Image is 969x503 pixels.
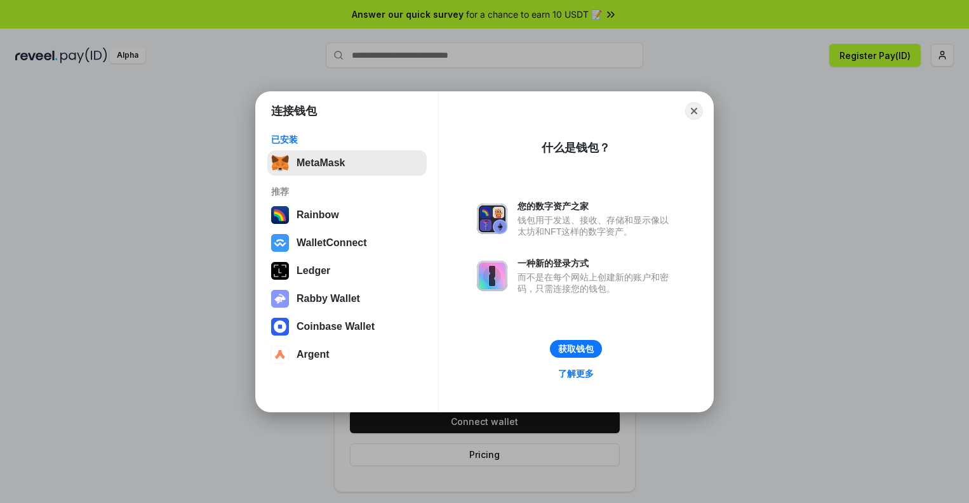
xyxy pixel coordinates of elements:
button: Coinbase Wallet [267,314,427,339]
img: svg+xml,%3Csvg%20xmlns%3D%22http%3A%2F%2Fwww.w3.org%2F2000%2Fsvg%22%20fill%3D%22none%22%20viewBox... [477,204,507,234]
div: Rabby Wallet [297,293,360,304]
button: MetaMask [267,150,427,176]
button: Ledger [267,258,427,284]
img: svg+xml,%3Csvg%20xmlns%3D%22http%3A%2F%2Fwww.w3.org%2F2000%2Fsvg%22%20fill%3D%22none%22%20viewBox... [477,261,507,291]
button: Argent [267,342,427,367]
div: 什么是钱包？ [542,140,610,155]
img: svg+xml,%3Csvg%20width%3D%22120%22%20height%3D%22120%22%20viewBox%3D%220%200%20120%20120%22%20fil... [271,206,289,224]
img: svg+xml,%3Csvg%20fill%3D%22none%22%20height%3D%2233%22%20viewBox%3D%220%200%2035%2033%22%20width%... [271,154,289,172]
button: Rabby Wallet [267,286,427,311]
div: Coinbase Wallet [297,321,375,332]
div: 已安装 [271,134,423,145]
img: svg+xml,%3Csvg%20xmlns%3D%22http%3A%2F%2Fwww.w3.org%2F2000%2Fsvg%22%20fill%3D%22none%22%20viewBox... [271,290,289,308]
button: Rainbow [267,202,427,228]
div: 一种新的登录方式 [518,258,675,269]
div: 了解更多 [558,368,594,379]
h1: 连接钱包 [271,103,317,119]
a: 了解更多 [551,365,601,382]
img: svg+xml,%3Csvg%20width%3D%2228%22%20height%3D%2228%22%20viewBox%3D%220%200%2028%2028%22%20fill%3D... [271,234,289,252]
div: 推荐 [271,186,423,197]
div: 获取钱包 [558,343,594,355]
div: 您的数字资产之家 [518,200,675,212]
div: Argent [297,349,330,360]
img: svg+xml,%3Csvg%20width%3D%2228%22%20height%3D%2228%22%20viewBox%3D%220%200%2028%2028%22%20fill%3D... [271,346,289,363]
div: 而不是在每个网站上创建新的账户和密码，只需连接您的钱包。 [518,271,675,294]
img: svg+xml,%3Csvg%20width%3D%2228%22%20height%3D%2228%22%20viewBox%3D%220%200%2028%2028%22%20fill%3D... [271,318,289,336]
button: 获取钱包 [550,340,602,358]
button: WalletConnect [267,230,427,256]
img: svg+xml,%3Csvg%20xmlns%3D%22http%3A%2F%2Fwww.w3.org%2F2000%2Fsvg%22%20width%3D%2228%22%20height%3... [271,262,289,280]
div: WalletConnect [297,237,367,249]
div: 钱包用于发送、接收、存储和显示像以太坊和NFT这样的数字资产。 [518,214,675,237]
div: Rainbow [297,209,339,221]
div: Ledger [297,265,330,277]
div: MetaMask [297,157,345,169]
button: Close [685,102,703,120]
